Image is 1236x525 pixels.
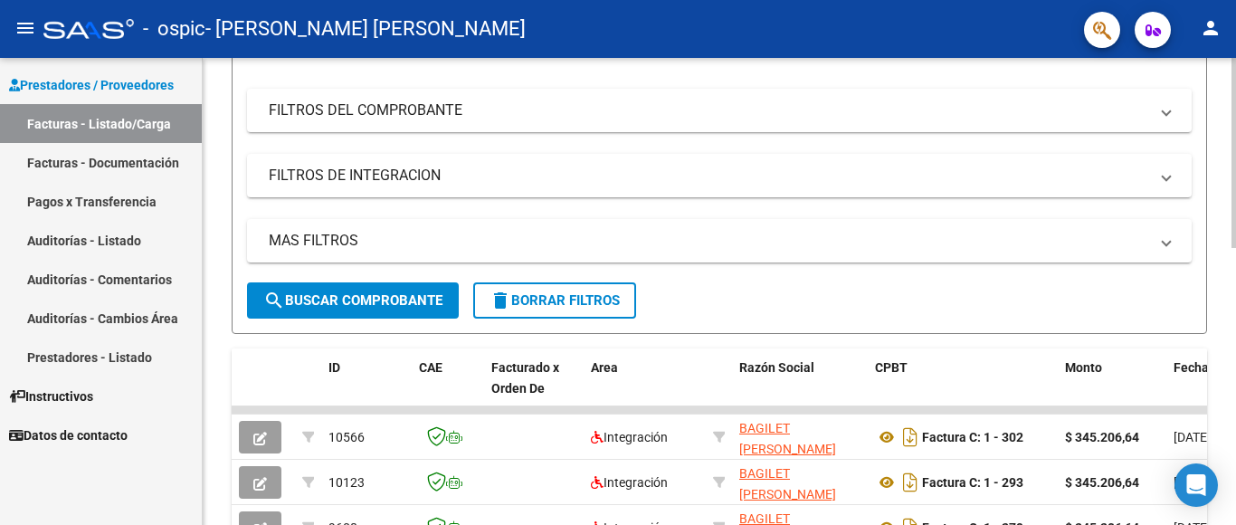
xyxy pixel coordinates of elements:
span: Instructivos [9,387,93,406]
strong: $ 345.206,64 [1065,475,1139,490]
strong: Factura C: 1 - 302 [922,430,1023,444]
mat-panel-title: MAS FILTROS [269,231,1148,251]
mat-expansion-panel-header: FILTROS DE INTEGRACION [247,154,1192,197]
i: Descargar documento [898,468,922,497]
span: - ospic [143,9,205,49]
span: BAGILET [PERSON_NAME] [739,466,836,501]
span: CAE [419,360,442,375]
span: Buscar Comprobante [263,292,442,309]
datatable-header-cell: ID [321,348,412,428]
strong: $ 345.206,64 [1065,430,1139,444]
mat-icon: delete [490,290,511,311]
datatable-header-cell: CAE [412,348,484,428]
span: Monto [1065,360,1102,375]
span: Datos de contacto [9,425,128,445]
i: Descargar documento [898,423,922,452]
mat-icon: person [1200,17,1222,39]
span: CPBT [875,360,908,375]
span: Integración [591,475,668,490]
mat-panel-title: FILTROS DEL COMPROBANTE [269,100,1148,120]
strong: Factura C: 1 - 293 [922,475,1023,490]
div: Open Intercom Messenger [1174,463,1218,507]
span: 10123 [328,475,365,490]
span: [DATE] [1174,430,1211,444]
mat-icon: search [263,290,285,311]
button: Borrar Filtros [473,282,636,319]
div: 23247682694 [739,418,860,456]
mat-expansion-panel-header: FILTROS DEL COMPROBANTE [247,89,1192,132]
span: Prestadores / Proveedores [9,75,174,95]
span: Borrar Filtros [490,292,620,309]
span: Area [591,360,618,375]
span: 10566 [328,430,365,444]
datatable-header-cell: CPBT [868,348,1058,428]
span: BAGILET [PERSON_NAME] [739,421,836,456]
mat-panel-title: FILTROS DE INTEGRACION [269,166,1148,186]
span: Facturado x Orden De [491,360,559,396]
span: [DATE] [1174,475,1211,490]
mat-expansion-panel-header: MAS FILTROS [247,219,1192,262]
span: - [PERSON_NAME] [PERSON_NAME] [205,9,526,49]
datatable-header-cell: Razón Social [732,348,868,428]
datatable-header-cell: Facturado x Orden De [484,348,584,428]
span: ID [328,360,340,375]
datatable-header-cell: Area [584,348,706,428]
button: Buscar Comprobante [247,282,459,319]
mat-icon: menu [14,17,36,39]
span: Razón Social [739,360,814,375]
span: Integración [591,430,668,444]
div: 23247682694 [739,463,860,501]
datatable-header-cell: Monto [1058,348,1166,428]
